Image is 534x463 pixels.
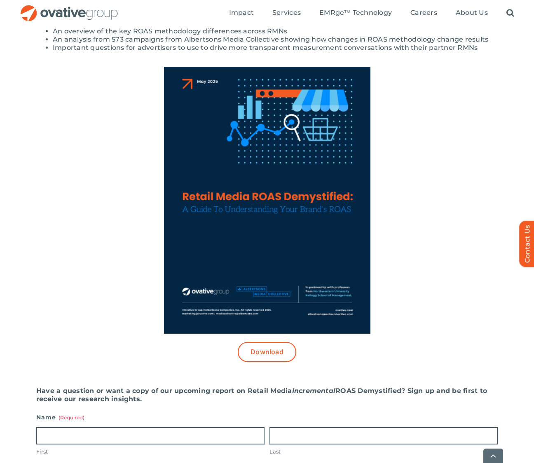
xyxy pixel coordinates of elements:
[53,27,498,35] li: An overview of the key ROAS methodology differences across RMNs
[36,448,265,456] label: First
[20,4,119,12] a: OG_Full_horizontal_RGB
[410,9,437,17] span: Careers
[36,412,84,423] legend: Name
[229,9,254,17] span: Impact
[53,44,498,52] li: Important questions for advertisers to use to drive more transparent measurement conversations wi...
[319,9,392,17] span: EMRge™ Technology
[319,9,392,18] a: EMRge™ Technology
[456,9,488,18] a: About Us
[506,9,514,18] a: Search
[53,35,498,44] li: An analysis from 573 campaigns from Albertsons Media Collective showing how changes in ROAS metho...
[59,414,84,421] span: (Required)
[251,348,283,356] span: Download
[292,387,336,395] i: Incremental
[269,448,498,456] label: Last
[238,342,296,362] a: Download
[229,9,254,18] a: Impact
[272,9,301,17] span: Services
[36,387,487,403] strong: Have a question or want a copy of our upcoming report on Retail Media ROAS Demystified? Sign up a...
[410,9,437,18] a: Careers
[456,9,488,17] span: About Us
[272,9,301,18] a: Services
